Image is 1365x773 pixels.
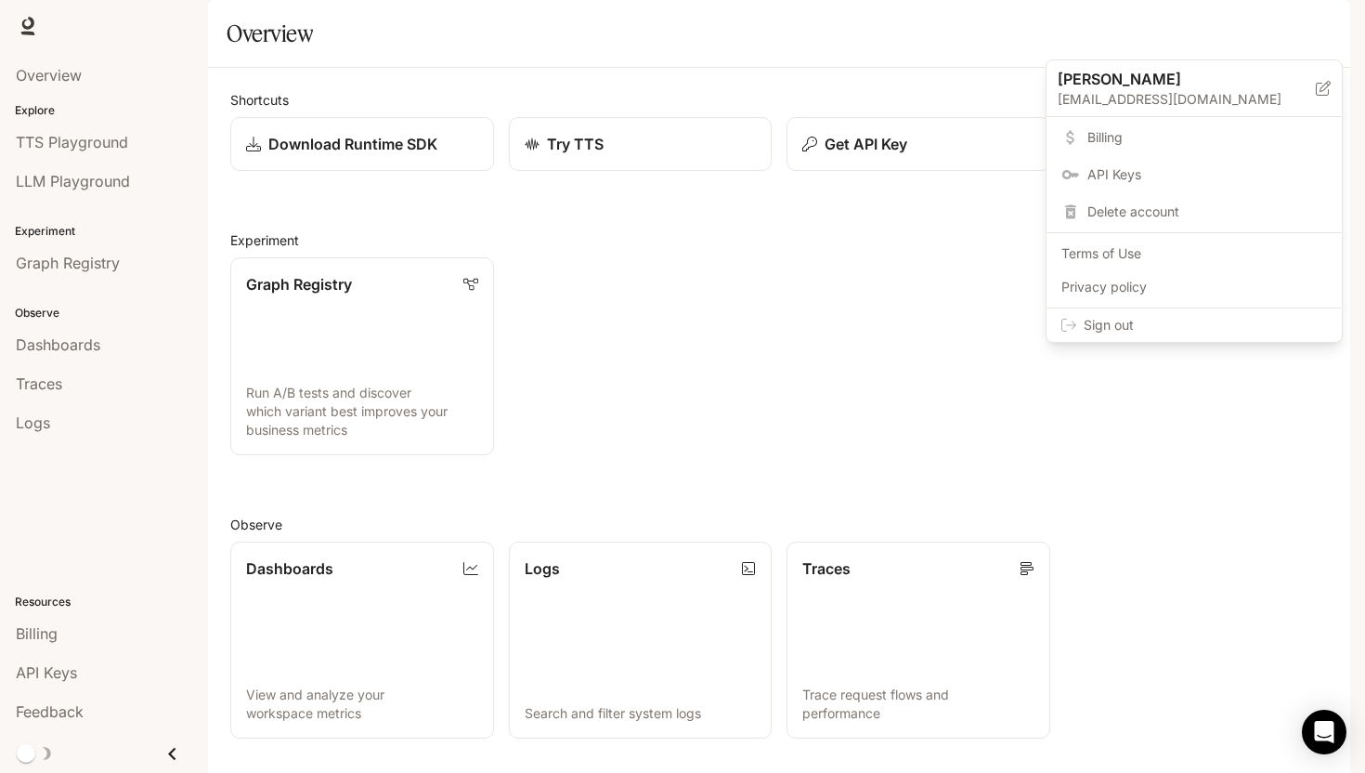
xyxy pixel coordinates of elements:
[1050,270,1338,304] a: Privacy policy
[1087,165,1327,184] span: API Keys
[1061,278,1327,296] span: Privacy policy
[1058,68,1286,90] p: [PERSON_NAME]
[1087,128,1327,147] span: Billing
[1084,316,1327,334] span: Sign out
[1046,60,1342,117] div: [PERSON_NAME][EMAIL_ADDRESS][DOMAIN_NAME]
[1050,121,1338,154] a: Billing
[1050,237,1338,270] a: Terms of Use
[1061,244,1327,263] span: Terms of Use
[1050,158,1338,191] a: API Keys
[1058,90,1316,109] p: [EMAIL_ADDRESS][DOMAIN_NAME]
[1050,195,1338,229] div: Delete account
[1046,308,1342,342] div: Sign out
[1087,203,1327,221] span: Delete account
